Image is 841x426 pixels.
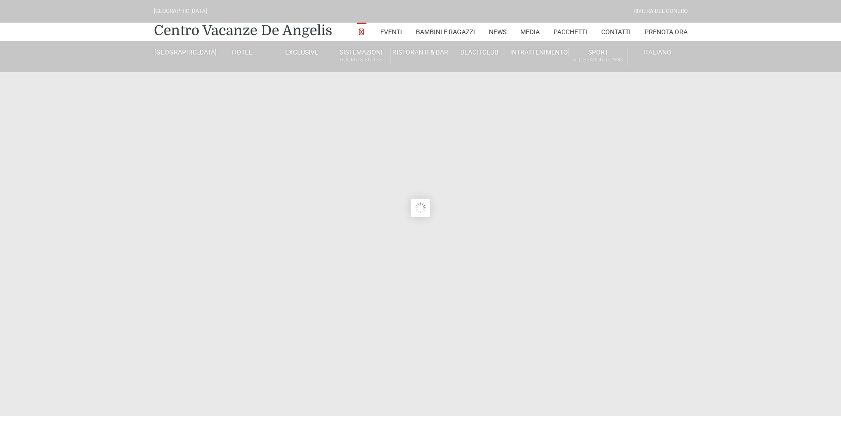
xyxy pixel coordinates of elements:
[645,23,688,41] a: Prenota Ora
[554,23,587,41] a: Pacchetti
[450,48,509,56] a: Beach Club
[509,48,568,56] a: Intrattenimento
[634,7,688,16] div: Riviera Del Conero
[154,7,207,16] div: [GEOGRAPHIC_DATA]
[391,48,450,56] a: Ristoranti & Bar
[416,23,475,41] a: Bambini e Ragazzi
[601,23,631,41] a: Contatti
[643,49,671,56] span: Italiano
[331,48,390,65] a: SistemazioniRooms & Suites
[272,48,331,56] a: Exclusive
[569,48,628,65] a: SportAll Season Tennis
[520,23,540,41] a: Media
[628,48,687,56] a: Italiano
[380,23,402,41] a: Eventi
[154,48,213,56] a: [GEOGRAPHIC_DATA]
[489,23,506,41] a: News
[154,21,332,40] a: Centro Vacanze De Angelis
[213,48,272,56] a: Hotel
[569,55,628,64] small: All Season Tennis
[331,55,390,64] small: Rooms & Suites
